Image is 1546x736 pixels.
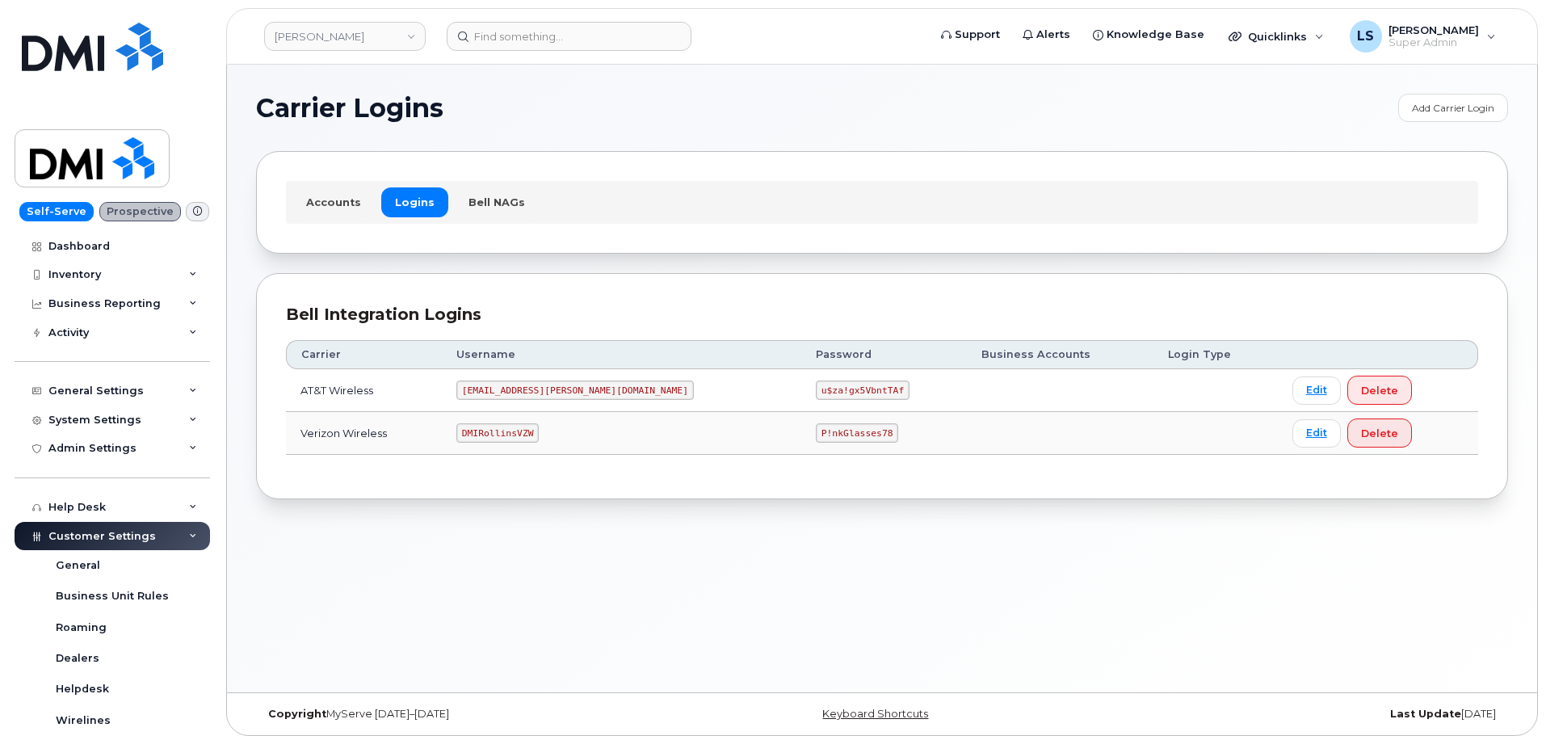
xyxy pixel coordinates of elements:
[1292,376,1341,405] a: Edit
[286,303,1478,326] div: Bell Integration Logins
[1347,418,1412,448] button: Delete
[967,340,1153,369] th: Business Accounts
[456,381,694,400] code: [EMAIL_ADDRESS][PERSON_NAME][DOMAIN_NAME]
[1347,376,1412,405] button: Delete
[286,369,442,412] td: AT&T Wireless
[801,340,967,369] th: Password
[455,187,539,217] a: Bell NAGs
[816,381,910,400] code: u$za!gx5VbntTAf
[1390,708,1461,720] strong: Last Update
[442,340,801,369] th: Username
[456,423,539,443] code: DMIRollinsVZW
[381,187,448,217] a: Logins
[292,187,375,217] a: Accounts
[1398,94,1508,122] a: Add Carrier Login
[256,708,674,721] div: MyServe [DATE]–[DATE]
[816,423,898,443] code: P!nkGlasses78
[1292,419,1341,448] a: Edit
[1090,708,1508,721] div: [DATE]
[268,708,326,720] strong: Copyright
[1153,340,1278,369] th: Login Type
[256,96,443,120] span: Carrier Logins
[286,340,442,369] th: Carrier
[1361,426,1398,441] span: Delete
[286,412,442,455] td: Verizon Wireless
[822,708,928,720] a: Keyboard Shortcuts
[1361,383,1398,398] span: Delete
